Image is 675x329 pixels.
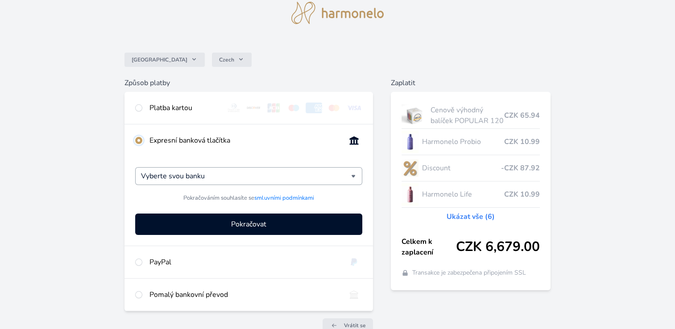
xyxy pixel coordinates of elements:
[402,236,456,258] span: Celkem k zaplacení
[346,103,362,113] img: visa.svg
[149,103,219,113] div: Platba kartou
[226,103,242,113] img: diners.svg
[412,268,526,277] span: Transakce je zabezpečena připojením SSL
[346,135,362,146] img: onlineBanking_CZ.svg
[326,103,342,113] img: mc.svg
[402,183,418,206] img: CLEAN_LIFE_se_stinem_x-lo.jpg
[132,56,187,63] span: [GEOGRAPHIC_DATA]
[402,104,427,127] img: popular.jpg
[391,78,551,88] h6: Zaplatit
[149,135,339,146] div: Expresní banková tlačítka
[422,136,504,147] span: Harmonelo Probio
[254,194,314,202] a: smluvními podmínkami
[504,189,540,200] span: CZK 10.99
[306,103,322,113] img: amex.svg
[402,157,418,179] img: discount-lo.png
[402,131,418,153] img: CLEAN_PROBIO_se_stinem_x-lo.jpg
[245,103,262,113] img: discover.svg
[447,211,495,222] a: Ukázat vše (6)
[124,78,373,88] h6: Způsob platby
[124,53,205,67] button: [GEOGRAPHIC_DATA]
[346,257,362,267] img: paypal.svg
[504,136,540,147] span: CZK 10.99
[265,103,282,113] img: jcb.svg
[501,163,540,173] span: -CZK 87.92
[149,257,339,267] div: PayPal
[212,53,252,67] button: Czech
[135,214,362,235] button: Pokračovat
[141,171,351,181] input: Hledat...
[346,289,362,300] img: bankTransfer_IBAN.svg
[291,2,384,24] img: logo.svg
[231,219,266,230] span: Pokračovat
[135,167,362,185] div: Vyberte svou banku
[504,110,540,121] span: CZK 65.94
[344,322,366,329] span: Vrátit se
[422,189,504,200] span: Harmonelo Life
[183,194,314,202] span: Pokračováním souhlasíte se
[286,103,302,113] img: maestro.svg
[431,105,504,126] span: Cenově výhodný balíček POPULAR 120
[149,289,339,300] div: Pomalý bankovní převod
[219,56,234,63] span: Czech
[456,239,540,255] span: CZK 6,679.00
[422,163,501,173] span: Discount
